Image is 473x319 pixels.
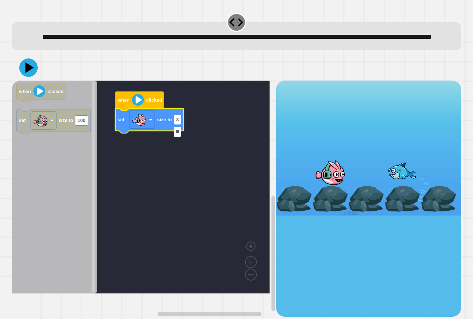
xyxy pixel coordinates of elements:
text: 100 [78,118,85,123]
text: size to [157,117,172,123]
text: size to [58,118,73,123]
text: 3 [176,117,179,123]
text: set [118,117,125,123]
text: clicked [48,89,64,94]
text: when [117,97,130,103]
text: when [18,89,31,94]
text: clicked [146,97,162,103]
text: set [19,118,26,123]
div: Blockly Workspace [12,81,276,316]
